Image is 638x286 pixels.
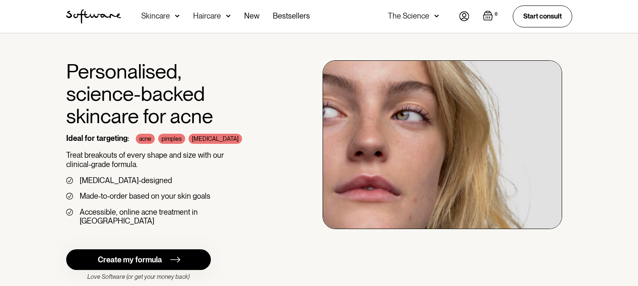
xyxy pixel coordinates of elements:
[483,11,499,22] a: Open cart
[141,12,170,20] div: Skincare
[188,134,242,144] div: [MEDICAL_DATA]
[80,192,210,201] div: Made-to-order based on your skin goals
[80,208,273,226] div: Accessible, online acne treatment in [GEOGRAPHIC_DATA]
[513,5,572,27] a: Start consult
[493,11,499,18] div: 0
[66,9,121,24] a: home
[66,9,121,24] img: Software Logo
[66,249,211,270] a: Create my formula
[158,134,185,144] div: pimples
[66,151,273,169] p: Treat breakouts of every shape and size with our clinical-grade formula.
[175,12,180,20] img: arrow down
[193,12,221,20] div: Haircare
[66,134,129,144] div: Ideal for targeting:
[136,134,155,144] div: acne
[226,12,231,20] img: arrow down
[80,176,172,185] div: [MEDICAL_DATA]-designed
[434,12,439,20] img: arrow down
[98,255,162,264] div: Create my formula
[66,60,273,127] h1: Personalised, science-backed skincare for acne
[66,273,211,281] div: Love Software (or get your money back)
[388,12,429,20] div: The Science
